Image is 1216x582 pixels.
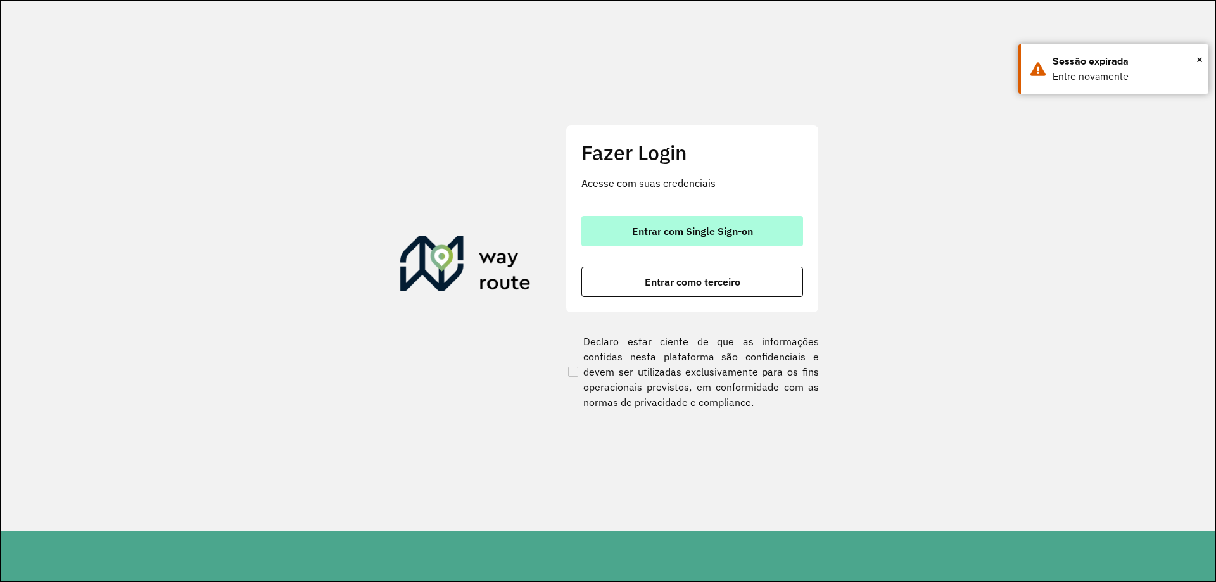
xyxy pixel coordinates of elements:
[581,267,803,297] button: button
[632,226,753,236] span: Entrar com Single Sign-on
[1053,69,1199,84] div: Entre novamente
[566,334,819,410] label: Declaro estar ciente de que as informações contidas nesta plataforma são confidenciais e devem se...
[1196,50,1203,69] button: Close
[581,216,803,246] button: button
[645,277,740,287] span: Entrar como terceiro
[581,175,803,191] p: Acesse com suas credenciais
[400,236,531,296] img: Roteirizador AmbevTech
[1196,50,1203,69] span: ×
[581,141,803,165] h2: Fazer Login
[1053,54,1199,69] div: Sessão expirada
